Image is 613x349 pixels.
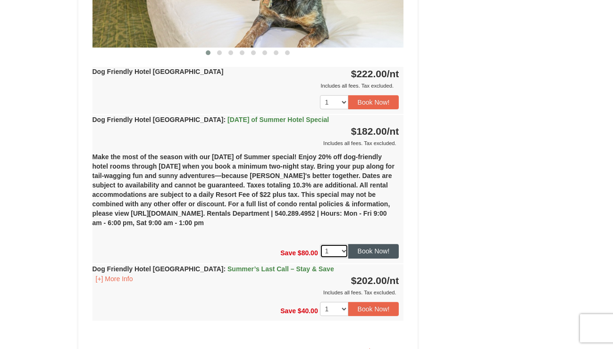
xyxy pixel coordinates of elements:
[92,81,399,90] div: Includes all fees. Tax excluded.
[351,275,387,286] span: $202.00
[351,126,387,137] span: $182.00
[351,68,399,79] strong: $222.00
[92,138,399,148] div: Includes all fees. Tax excluded.
[92,274,136,284] button: [+] More Info
[387,68,399,79] span: /nt
[387,126,399,137] span: /nt
[92,148,404,239] div: Make the most of the season with our [DATE] of Summer special! Enjoy 20% off dog-friendly hotel r...
[298,249,318,257] span: $80.00
[298,307,318,314] span: $40.00
[227,265,334,273] span: Summer’s Last Call – Stay & Save
[280,249,296,257] span: Save
[223,116,226,123] span: :
[227,116,329,123] span: [DATE] of Summer Hotel Special
[223,265,226,273] span: :
[92,288,399,297] div: Includes all fees. Tax excluded.
[387,275,399,286] span: /nt
[348,95,399,109] button: Book Now!
[92,68,224,75] strong: Dog Friendly Hotel [GEOGRAPHIC_DATA]
[280,307,296,314] span: Save
[348,244,399,258] button: Book Now!
[92,116,329,123] strong: Dog Friendly Hotel [GEOGRAPHIC_DATA]
[348,302,399,316] button: Book Now!
[92,265,334,273] strong: Dog Friendly Hotel [GEOGRAPHIC_DATA]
